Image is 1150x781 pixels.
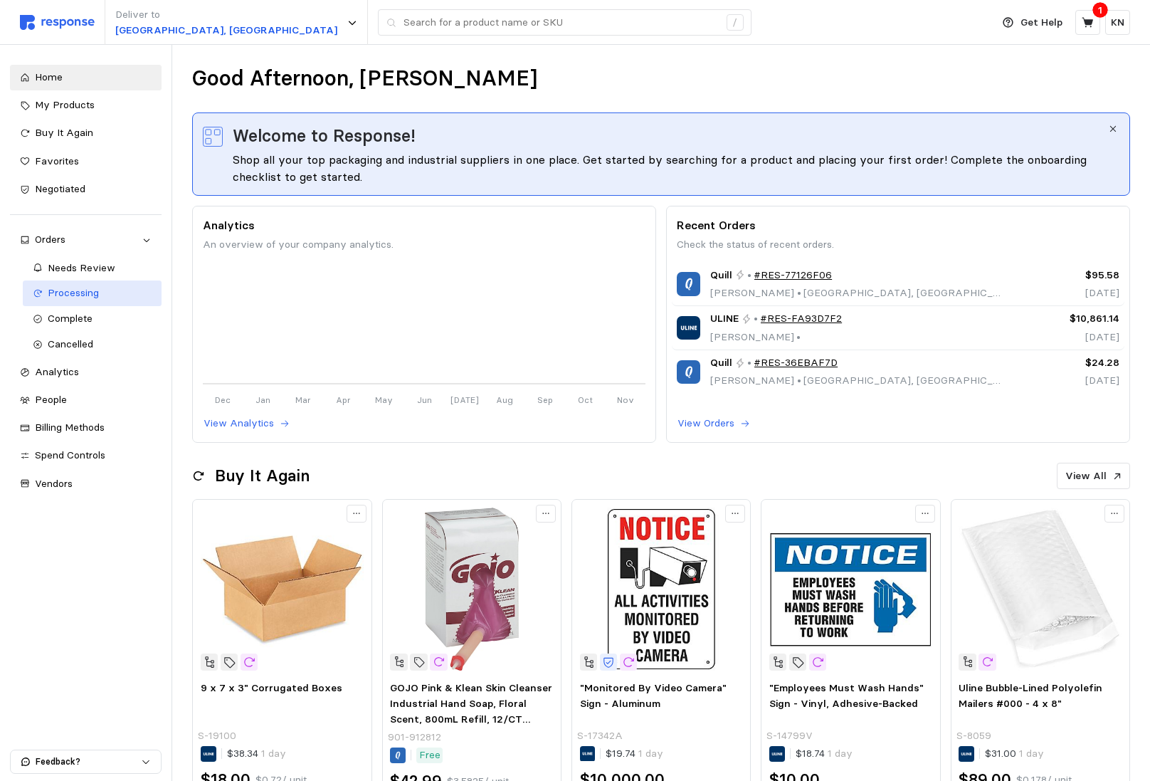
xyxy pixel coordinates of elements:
span: Quill [710,355,732,371]
a: Negotiated [10,177,162,202]
button: Feedback? [11,750,161,773]
img: ULINE [677,316,700,340]
span: Vendors [35,477,73,490]
p: An overview of your company analytics. [203,237,645,253]
tspan: Jun [417,394,432,404]
span: Home [35,70,63,83]
span: 1 day [1016,747,1044,760]
p: Deliver to [115,7,337,23]
span: People [35,393,67,406]
tspan: Nov [617,394,634,404]
span: Spend Controls [35,449,105,461]
p: $18.74 [796,746,853,762]
div: Orders [35,232,137,248]
img: s0524620_s7 [390,508,553,671]
span: Buy It Again [35,126,93,139]
p: • [747,268,751,283]
p: [PERSON_NAME] [GEOGRAPHIC_DATA], [GEOGRAPHIC_DATA] [710,373,1006,389]
div: / [727,14,744,31]
img: svg%3e [20,15,95,30]
button: View Orders [677,415,751,432]
span: Analytics [35,365,79,378]
span: Uline Bubble-Lined Polyolefin Mailers #000 - 4 x 8" [959,681,1102,710]
p: [PERSON_NAME] [710,330,843,345]
span: ULINE [710,311,739,327]
a: Analytics [10,360,162,385]
span: • [794,286,803,299]
a: #RES-77126F06 [754,268,833,283]
h1: Good Afternoon, [PERSON_NAME] [192,65,537,93]
span: Welcome to Response! [233,123,416,149]
span: 1 day [635,747,663,760]
p: [PERSON_NAME] [GEOGRAPHIC_DATA], [GEOGRAPHIC_DATA] [710,285,1006,301]
p: S-19100 [198,728,236,744]
p: Feedback? [36,755,141,768]
tspan: Jan [256,394,271,404]
img: S-17342A [580,508,743,671]
a: #RES-36EBAF7D [754,355,838,371]
a: Home [10,65,162,90]
span: 1 day [825,747,853,760]
a: My Products [10,93,162,118]
p: [DATE] [1016,330,1119,345]
span: Favorites [35,154,79,167]
p: Recent Orders [677,216,1119,234]
p: KN [1111,15,1124,31]
p: View Analytics [204,416,274,431]
a: Favorites [10,149,162,174]
a: Vendors [10,471,162,497]
a: #RES-FA93D7F2 [761,311,843,327]
button: View All [1057,463,1130,490]
img: svg%3e [203,127,223,147]
tspan: [DATE] [450,394,479,404]
tspan: Mar [296,394,312,404]
span: "Monitored By Video Camera" Sign - Aluminum [580,681,727,710]
tspan: Oct [578,394,593,404]
span: GOJO Pink & Klean Skin Cleanser Industrial Hand Soap, Floral Scent, 800mL Refill, 12/CT (9128-12) [390,681,552,740]
p: Analytics [203,216,645,234]
a: Billing Methods [10,415,162,441]
p: $95.58 [1016,268,1119,283]
button: KN [1105,10,1130,35]
span: "Employees Must Wash Hands" Sign - Vinyl, Adhesive-Backed [769,681,924,710]
p: S-14799V [766,728,813,744]
p: $24.28 [1016,355,1119,371]
p: [DATE] [1016,285,1119,301]
p: View Orders [677,416,734,431]
img: Quill [677,272,700,295]
span: • [794,374,803,387]
button: View Analytics [203,415,290,432]
a: Processing [23,281,162,306]
p: S-8059 [956,728,991,744]
p: 1 [1098,2,1102,18]
span: Cancelled [48,337,93,350]
span: Needs Review [48,261,115,274]
tspan: Sep [537,394,553,404]
span: Quill [710,268,732,283]
p: Check the status of recent orders. [677,237,1119,253]
a: Spend Controls [10,443,162,468]
p: S-17342A [577,728,623,744]
p: $10,861.14 [1016,311,1119,327]
a: Cancelled [23,332,162,357]
p: View All [1065,468,1107,484]
span: 9 x 7 x 3" Corrugated Boxes [201,681,342,694]
a: Orders [10,227,162,253]
span: 1 day [258,747,286,760]
a: Complete [23,306,162,332]
tspan: Dec [216,394,231,404]
p: Get Help [1020,15,1062,31]
input: Search for a product name or SKU [403,10,719,36]
img: S-14799V [769,508,932,671]
p: Free [419,748,441,763]
img: S-8059 [959,508,1122,671]
span: Processing [48,286,99,299]
h2: Buy It Again [215,465,310,487]
p: $31.00 [985,746,1044,762]
a: Buy It Again [10,120,162,146]
p: $38.34 [227,746,286,762]
img: Quill [677,360,700,384]
tspan: Aug [496,394,513,404]
p: $19.74 [606,746,663,762]
a: Needs Review [23,256,162,281]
